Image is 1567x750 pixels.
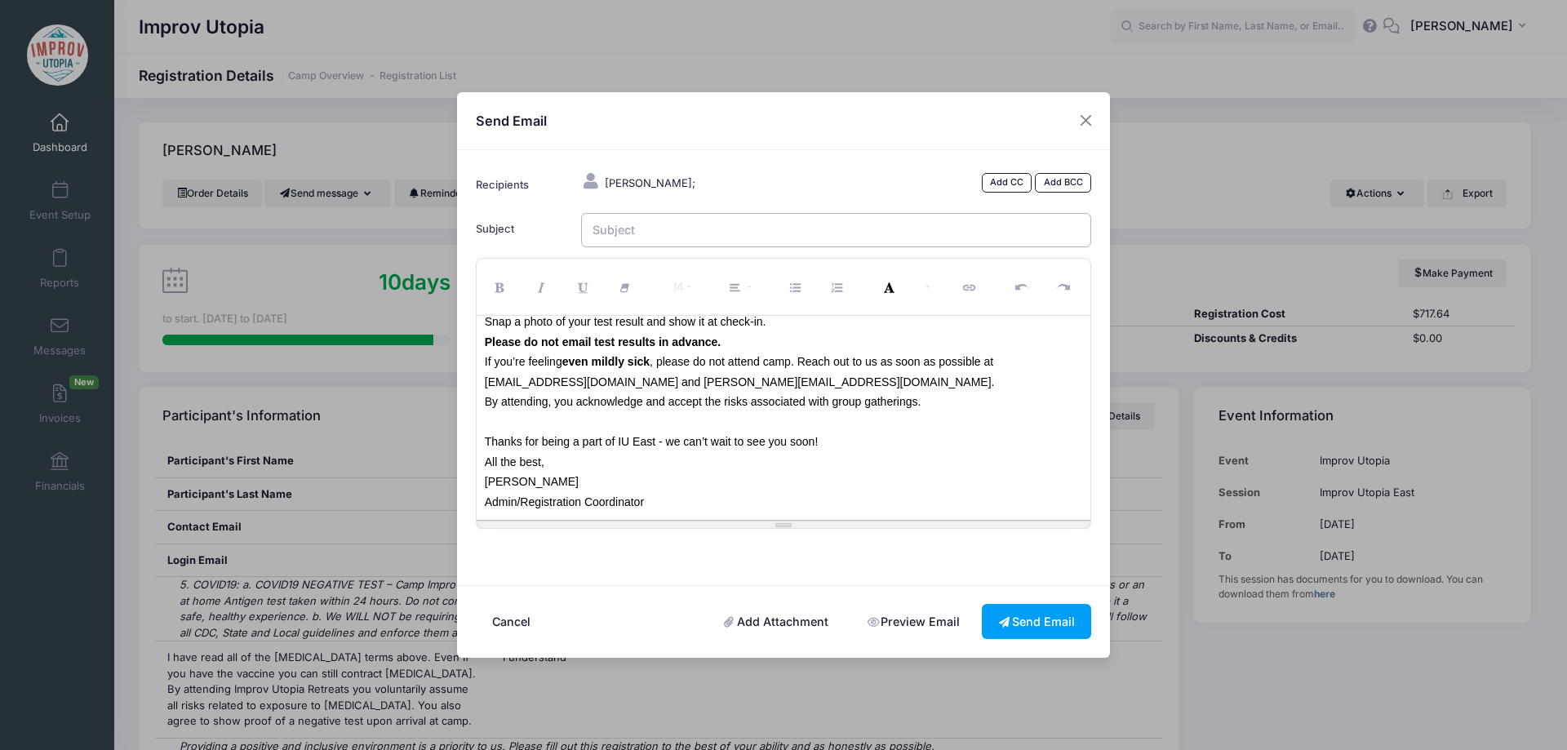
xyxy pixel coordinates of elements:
a: Preview Email [850,604,976,639]
button: Redo (CTRL+Y) [1044,263,1086,311]
label: Recipients [468,169,573,202]
a: Add Attachment [708,604,846,639]
button: Underline (CTRL+U) [564,263,606,311]
font: By attending, you acknowledge and accept the risks associated with group gatherings. [485,395,921,408]
span: Please do not email test results in advance. [485,335,721,348]
button: More Color [912,263,940,311]
button: Italic (CTRL+I) [522,263,565,311]
button: Bold (CTRL+B) [481,263,523,311]
a: Add BCC [1035,173,1091,193]
button: Link (CTRL+K) [950,263,992,311]
button: Cancel [476,604,548,639]
button: Close [1072,106,1101,135]
h4: Send Email [476,111,547,131]
button: Remove Font Style (CTRL+\) [606,263,648,311]
span: 14 [673,280,684,293]
label: Subject [468,213,573,248]
button: Undo (CTRL+Z) [1002,263,1045,311]
font: Thanks for being a part of IU East - we can’t wait to see you soon! [485,435,819,448]
div: Resize [477,521,1091,528]
span: [PERSON_NAME]; [605,176,695,189]
button: Recent Color [870,263,912,311]
button: Paragraph [716,263,766,311]
button: Send Email [982,604,1091,639]
font: To show proof: Snap a photo of your test result and show it at check-in. [485,295,766,348]
a: Add CC [982,173,1032,193]
font: [PERSON_NAME] Admin/Registration Coordinator [485,475,644,508]
input: Subject [581,213,1092,248]
button: Unordered list (CTRL+SHIFT+NUM7) [775,263,818,311]
font: All the best, [485,455,544,468]
button: Ordered list (CTRL+SHIFT+NUM8) [817,263,859,311]
span: even mildly sick [562,355,650,368]
font: If you’re feeling , please do not attend camp. Reach out to us as soon as possible at [EMAIL_ADDR... [485,355,995,388]
button: Font Size [658,263,705,311]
